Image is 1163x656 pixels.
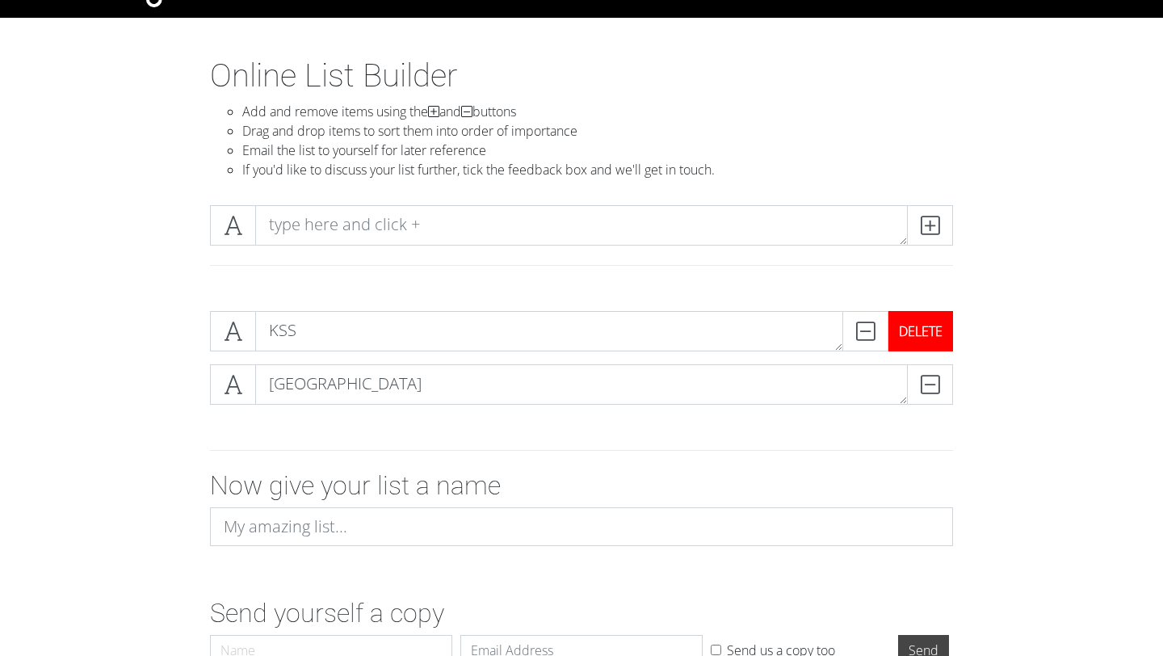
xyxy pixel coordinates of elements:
li: Email the list to yourself for later reference [242,141,953,160]
h1: Online List Builder [210,57,953,95]
h2: Send yourself a copy [210,598,953,629]
input: My amazing list... [210,507,953,546]
li: If you'd like to discuss your list further, tick the feedback box and we'll get in touch. [242,160,953,179]
div: DELETE [888,311,953,351]
li: Drag and drop items to sort them into order of importance [242,121,953,141]
h2: Now give your list a name [210,470,953,501]
li: Add and remove items using the and buttons [242,102,953,121]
